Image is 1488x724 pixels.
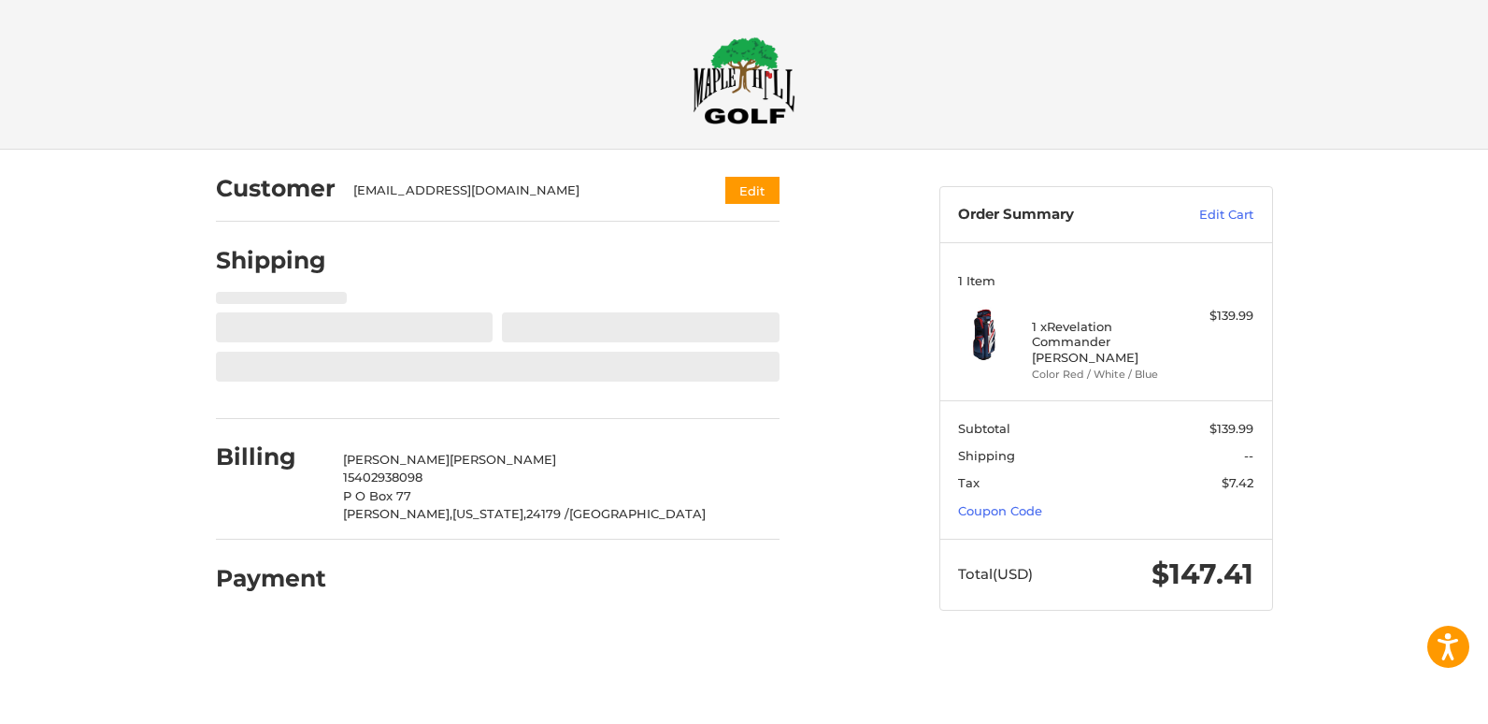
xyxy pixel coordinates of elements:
iframe: Gorgias live chat messenger [19,644,222,705]
span: 24179 / [526,506,569,521]
h2: Shipping [216,246,326,275]
h3: Order Summary [958,206,1159,224]
a: Coupon Code [958,503,1042,518]
span: Shipping [958,448,1015,463]
span: [PERSON_NAME] [343,452,450,467]
span: [PERSON_NAME] [450,452,556,467]
div: $139.99 [1180,307,1253,326]
h2: Customer [216,174,336,203]
span: -- [1244,448,1253,463]
span: Total (USD) [958,565,1033,583]
span: $147.41 [1152,557,1253,591]
div: [EMAIL_ADDRESS][DOMAIN_NAME] [353,181,689,200]
span: [GEOGRAPHIC_DATA] [569,506,706,521]
img: Maple Hill Golf [693,36,795,124]
span: 15402938098 [343,470,422,485]
h4: 1 x Revelation Commander [PERSON_NAME] [1032,319,1175,365]
h2: Payment [216,564,326,593]
button: Edit [725,177,780,204]
li: Color Red / White / Blue [1032,367,1175,383]
span: $7.42 [1222,475,1253,490]
span: Subtotal [958,421,1010,436]
h2: Billing [216,442,325,471]
a: Edit Cart [1159,206,1253,224]
span: [US_STATE], [452,506,526,521]
span: [PERSON_NAME], [343,506,452,521]
span: P O Box 77 [343,488,411,503]
span: Tax [958,475,980,490]
span: $139.99 [1209,421,1253,436]
h3: 1 Item [958,273,1253,288]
